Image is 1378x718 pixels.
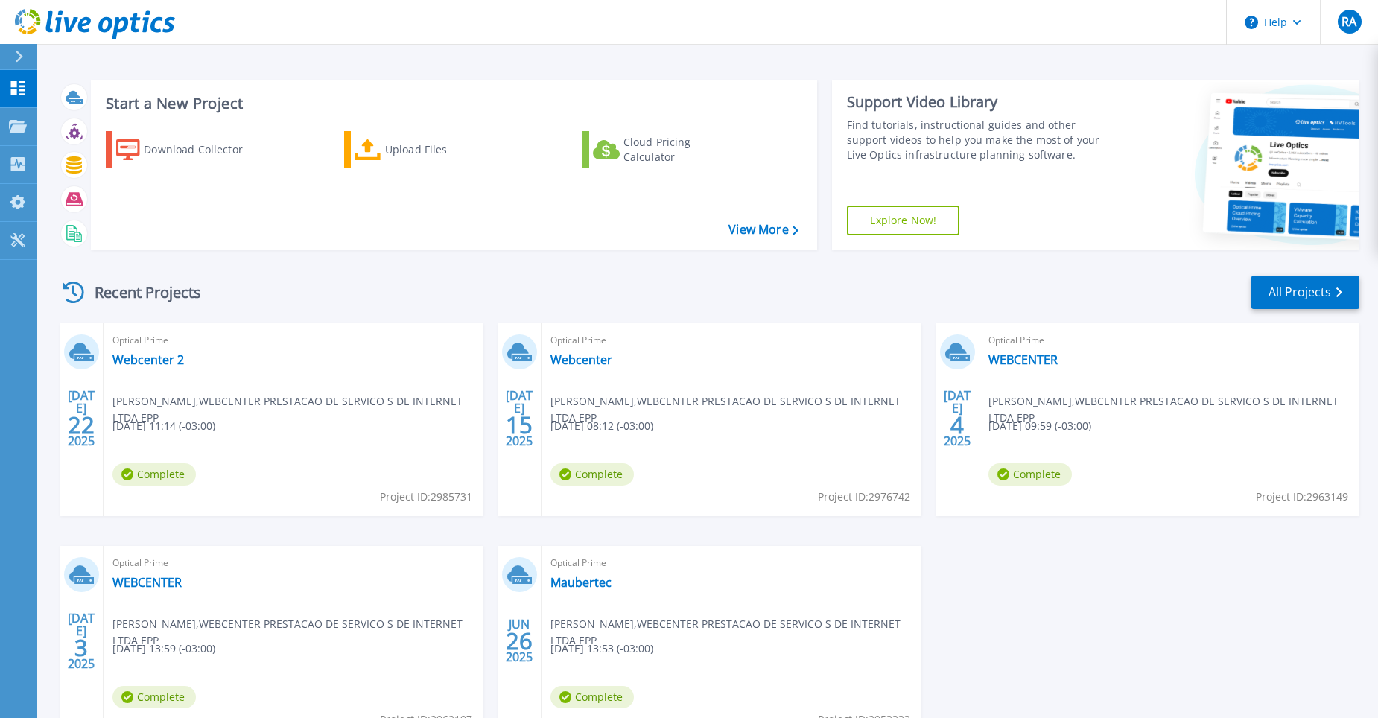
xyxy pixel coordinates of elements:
span: Complete [550,686,634,708]
span: Optical Prime [550,555,912,571]
div: [DATE] 2025 [67,391,95,445]
span: [DATE] 13:59 (-03:00) [112,641,215,657]
div: Support Video Library [847,92,1115,112]
span: Optical Prime [112,555,474,571]
div: Download Collector [144,135,263,165]
span: Optical Prime [988,332,1350,349]
span: Project ID: 2976742 [818,489,910,505]
div: [DATE] 2025 [505,391,533,445]
a: Cloud Pricing Calculator [582,131,749,168]
span: Optical Prime [112,332,474,349]
span: 22 [68,419,95,431]
span: [PERSON_NAME] , WEBCENTER PRESTACAO DE SERVICO S DE INTERNET LTDA EPP [112,393,483,426]
span: Complete [988,463,1072,486]
span: 26 [506,635,533,647]
a: WEBCENTER [112,575,182,590]
span: 4 [950,419,964,431]
a: All Projects [1251,276,1359,309]
span: Project ID: 2963149 [1256,489,1348,505]
span: 3 [74,641,88,654]
a: Download Collector [106,131,272,168]
div: [DATE] 2025 [67,614,95,668]
a: Maubertec [550,575,612,590]
span: [DATE] 08:12 (-03:00) [550,418,653,434]
span: [DATE] 09:59 (-03:00) [988,418,1091,434]
span: Complete [550,463,634,486]
span: [PERSON_NAME] , WEBCENTER PRESTACAO DE SERVICO S DE INTERNET LTDA EPP [988,393,1359,426]
div: Recent Projects [57,274,221,311]
div: JUN 2025 [505,614,533,668]
a: Upload Files [344,131,510,168]
span: [PERSON_NAME] , WEBCENTER PRESTACAO DE SERVICO S DE INTERNET LTDA EPP [550,393,921,426]
h3: Start a New Project [106,95,798,112]
a: WEBCENTER [988,352,1058,367]
div: [DATE] 2025 [943,391,971,445]
a: Explore Now! [847,206,960,235]
div: Cloud Pricing Calculator [623,135,743,165]
span: Optical Prime [550,332,912,349]
div: Find tutorials, instructional guides and other support videos to help you make the most of your L... [847,118,1115,162]
span: RA [1342,16,1356,28]
span: 15 [506,419,533,431]
span: Complete [112,686,196,708]
a: Webcenter [550,352,612,367]
span: Complete [112,463,196,486]
div: Upload Files [385,135,504,165]
a: Webcenter 2 [112,352,184,367]
span: [DATE] 13:53 (-03:00) [550,641,653,657]
span: [PERSON_NAME] , WEBCENTER PRESTACAO DE SERVICO S DE INTERNET LTDA EPP [550,616,921,649]
a: View More [728,223,798,237]
span: [PERSON_NAME] , WEBCENTER PRESTACAO DE SERVICO S DE INTERNET LTDA EPP [112,616,483,649]
span: [DATE] 11:14 (-03:00) [112,418,215,434]
span: Project ID: 2985731 [380,489,472,505]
